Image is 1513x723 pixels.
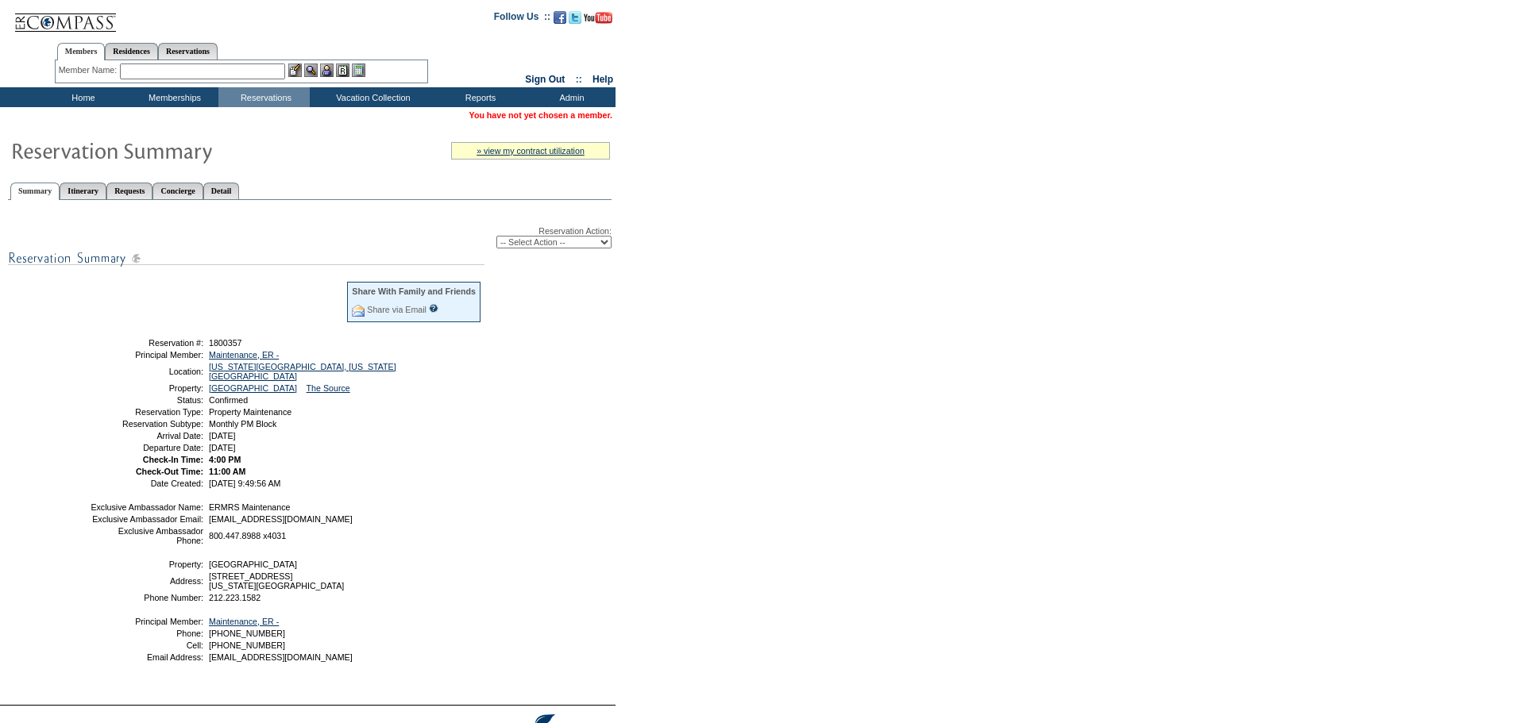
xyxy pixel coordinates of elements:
a: Summary [10,183,60,200]
td: Phone: [90,629,203,638]
span: [PHONE_NUMBER] [209,640,285,650]
a: Residences [105,43,158,60]
span: [GEOGRAPHIC_DATA] [209,560,297,569]
td: Departure Date: [90,443,203,452]
td: Phone Number: [90,593,203,602]
span: :: [576,74,582,85]
td: Exclusive Ambassador Name: [90,502,203,512]
td: Admin [524,87,616,107]
span: 1800357 [209,338,242,348]
a: Maintenance, ER - [209,617,279,626]
span: [EMAIL_ADDRESS][DOMAIN_NAME] [209,514,353,524]
td: Address: [90,571,203,590]
a: Follow us on Twitter [569,16,581,25]
td: Date Created: [90,479,203,488]
a: Itinerary [60,183,106,199]
span: 4:00 PM [209,455,241,464]
a: Sign Out [525,74,565,85]
a: Become our fan on Facebook [554,16,566,25]
td: Reports [433,87,524,107]
span: Property Maintenance [209,407,291,417]
a: Members [57,43,106,60]
a: Subscribe to our YouTube Channel [584,16,612,25]
img: b_edit.gif [288,63,302,77]
img: b_calculator.gif [352,63,365,77]
img: Become our fan on Facebook [554,11,566,24]
td: Principal Member: [90,617,203,626]
a: Maintenance, ER - [209,350,279,360]
td: Vacation Collection [310,87,433,107]
span: 11:00 AM [209,467,245,476]
div: Member Name: [59,63,120,77]
td: Property: [90,383,203,393]
span: [DATE] [209,443,236,452]
span: ERMRS Maintenance [209,502,290,512]
img: subTtlResSummary.gif [8,248,484,268]
span: 212.223.1582 [209,593,261,602]
td: Location: [90,362,203,381]
td: Exclusive Ambassador Phone: [90,526,203,545]
td: Principal Member: [90,350,203,360]
td: Home [36,87,127,107]
span: You have not yet chosen a member. [469,110,612,120]
img: Subscribe to our YouTube Channel [584,12,612,24]
span: Confirmed [209,395,248,405]
td: Cell: [90,640,203,650]
a: Share via Email [367,305,426,314]
td: Exclusive Ambassador Email: [90,514,203,524]
span: 800.447.8988 x4031 [209,531,286,540]
img: Follow us on Twitter [569,11,581,24]
td: Property: [90,560,203,569]
img: Reservaton Summary [10,134,328,166]
a: [US_STATE][GEOGRAPHIC_DATA], [US_STATE][GEOGRAPHIC_DATA] [209,362,396,381]
a: Detail [203,183,240,199]
td: Reservation Subtype: [90,419,203,429]
img: View [304,63,318,77]
img: Reservations [336,63,349,77]
span: [EMAIL_ADDRESS][DOMAIN_NAME] [209,652,353,662]
td: Arrival Date: [90,431,203,440]
td: Email Address: [90,652,203,662]
span: Monthly PM Block [209,419,276,429]
td: Follow Us :: [494,10,550,29]
strong: Check-In Time: [143,455,203,464]
img: Impersonate [320,63,334,77]
span: [DATE] 9:49:56 AM [209,479,280,488]
strong: Check-Out Time: [136,467,203,476]
td: Memberships [127,87,218,107]
td: Reservation #: [90,338,203,348]
a: The Source [307,383,350,393]
a: Reservations [158,43,218,60]
input: What is this? [429,304,438,313]
div: Reservation Action: [8,226,612,248]
a: [GEOGRAPHIC_DATA] [209,383,297,393]
span: [DATE] [209,431,236,440]
div: Share With Family and Friends [352,287,476,296]
td: Reservations [218,87,310,107]
a: » view my contract utilization [477,146,585,156]
span: [PHONE_NUMBER] [209,629,285,638]
td: Status: [90,395,203,405]
a: Concierge [152,183,203,199]
a: Help [592,74,613,85]
a: Requests [106,183,152,199]
span: [STREET_ADDRESS] [US_STATE][GEOGRAPHIC_DATA] [209,571,344,590]
td: Reservation Type: [90,407,203,417]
